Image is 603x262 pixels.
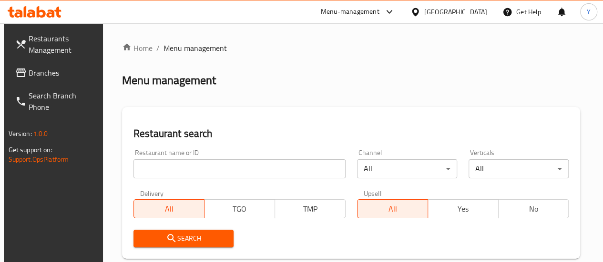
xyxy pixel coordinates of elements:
[29,67,97,78] span: Branches
[29,33,97,56] span: Restaurants Management
[122,42,153,54] a: Home
[156,42,160,54] li: /
[9,127,32,140] span: Version:
[8,61,104,84] a: Branches
[164,42,227,54] span: Menu management
[275,199,346,218] button: TMP
[133,199,204,218] button: All
[133,159,346,178] input: Search for restaurant name or ID..
[498,199,569,218] button: No
[321,6,379,18] div: Menu-management
[133,126,569,141] h2: Restaurant search
[29,90,97,113] span: Search Branch Phone
[122,42,581,54] nav: breadcrumb
[279,202,342,216] span: TMP
[9,144,52,156] span: Get support on:
[140,190,164,196] label: Delivery
[33,127,48,140] span: 1.0.0
[424,7,487,17] div: [GEOGRAPHIC_DATA]
[357,199,428,218] button: All
[9,153,69,165] a: Support.OpsPlatform
[204,199,275,218] button: TGO
[122,73,216,88] h2: Menu management
[587,7,591,17] span: Y
[432,202,495,216] span: Yes
[141,233,226,244] span: Search
[361,202,424,216] span: All
[364,190,381,196] label: Upsell
[469,159,569,178] div: All
[428,199,499,218] button: Yes
[502,202,565,216] span: No
[357,159,457,178] div: All
[8,84,104,118] a: Search Branch Phone
[138,202,201,216] span: All
[208,202,271,216] span: TGO
[133,230,234,247] button: Search
[8,27,104,61] a: Restaurants Management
